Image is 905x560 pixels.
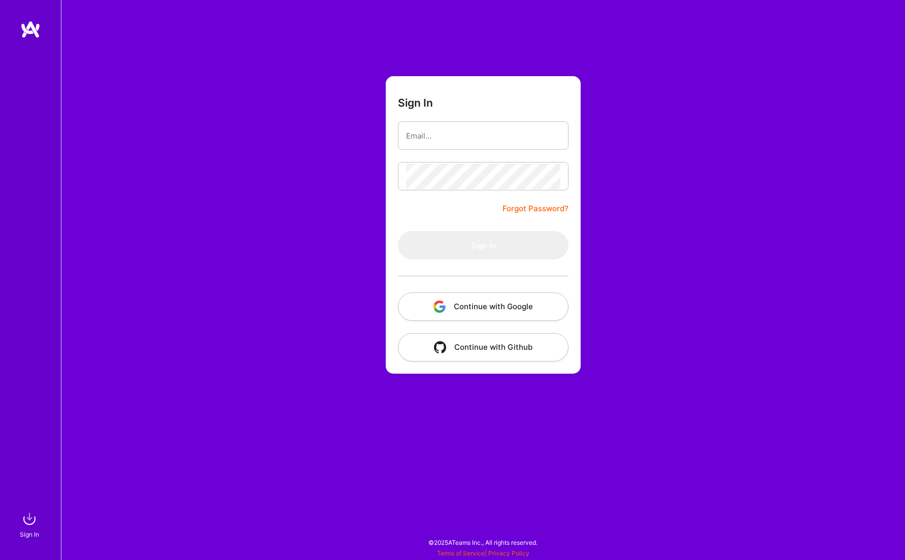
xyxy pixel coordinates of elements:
button: Sign In [398,231,568,259]
h3: Sign In [398,96,433,109]
input: Email... [406,123,560,149]
a: Forgot Password? [502,203,568,215]
button: Continue with Google [398,292,568,321]
img: sign in [19,509,40,529]
div: Sign In [20,529,39,540]
div: © 2025 ATeams Inc., All rights reserved. [61,530,905,555]
img: logo [20,20,41,39]
button: Continue with Github [398,333,568,361]
a: Privacy Policy [488,549,529,557]
img: icon [434,341,446,353]
a: sign inSign In [21,509,40,540]
img: icon [433,301,446,313]
span: | [437,549,529,557]
a: Terms of Service [437,549,485,557]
